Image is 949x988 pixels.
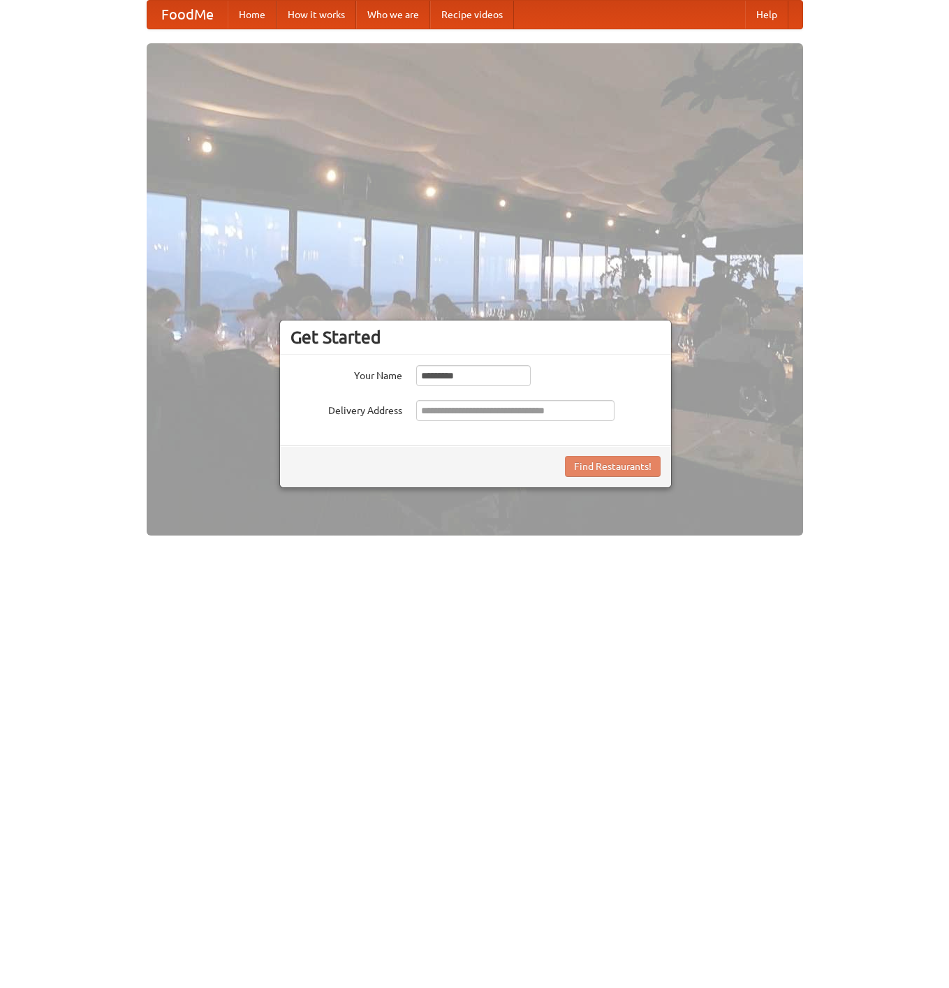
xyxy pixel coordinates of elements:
[356,1,430,29] a: Who we are
[228,1,277,29] a: Home
[290,327,661,348] h3: Get Started
[565,456,661,477] button: Find Restaurants!
[290,400,402,418] label: Delivery Address
[745,1,788,29] a: Help
[277,1,356,29] a: How it works
[430,1,514,29] a: Recipe videos
[147,1,228,29] a: FoodMe
[290,365,402,383] label: Your Name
